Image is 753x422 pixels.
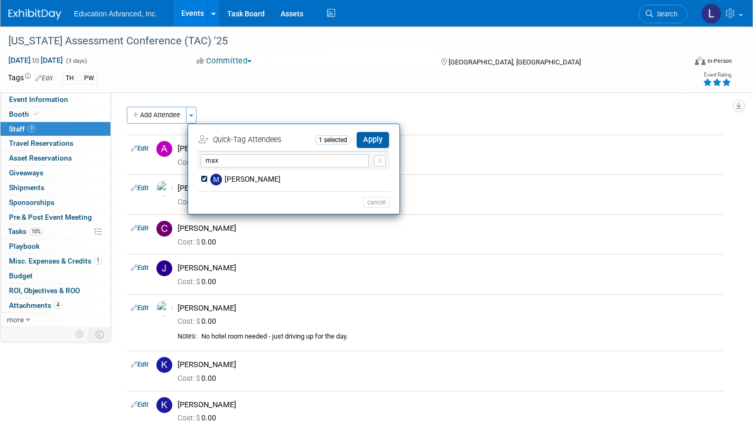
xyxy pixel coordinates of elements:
a: Edit [131,361,148,368]
span: Misc. Expenses & Credits [9,257,102,265]
div: In-Person [707,57,732,65]
td: Toggle Event Tabs [89,327,111,341]
a: Search [639,5,687,23]
span: Cost: $ [178,277,201,286]
span: Booth [9,110,41,118]
a: more [1,313,110,327]
button: Apply [357,132,389,147]
span: Playbook [9,242,40,250]
img: K.jpg [156,357,172,373]
a: Edit [131,145,148,152]
a: Sponsorships [1,195,110,210]
a: Booth [1,107,110,121]
a: Travel Reservations [1,136,110,151]
div: Notes: [178,332,197,341]
span: (3 days) [65,58,87,64]
a: Shipments [1,181,110,195]
a: Edit [131,184,148,192]
span: ROI, Objectives & ROO [9,286,80,295]
a: Edit [131,401,148,408]
button: Committed [193,55,256,67]
div: [US_STATE] Assessment Conference (TAC) '25 [5,32,670,51]
td: Personalize Event Tab Strip [71,327,89,341]
button: Add Attendee [127,107,187,124]
span: 1 [94,257,102,265]
span: Asset Reservations [9,154,72,162]
img: J.jpg [156,260,172,276]
div: TH [62,73,77,84]
span: Cost: $ [178,198,201,206]
span: more [7,315,24,324]
span: 9 [27,125,35,133]
div: PW [81,73,97,84]
span: Sponsorships [9,198,54,207]
div: [PERSON_NAME] [178,400,720,410]
a: Edit [131,304,148,312]
div: [PERSON_NAME] [178,360,720,370]
img: K.jpg [156,397,172,413]
img: A.jpg [156,141,172,157]
a: Edit [35,74,53,82]
span: Travel Reservations [9,139,73,147]
span: 4 [54,301,62,309]
a: Edit [131,264,148,271]
a: Edit [131,224,148,232]
span: Staff [9,125,35,133]
div: [PERSON_NAME] [178,263,720,273]
span: Cost: $ [178,238,201,246]
input: Search [201,154,369,167]
span: 0.00 [178,238,220,246]
span: Search [653,10,677,18]
span: 0.00 [178,198,220,206]
span: Cost: $ [178,374,201,382]
a: Pre & Post Event Meeting [1,210,110,224]
img: C.jpg [156,221,172,237]
a: Misc. Expenses & Credits1 [1,254,110,268]
i: Quick [213,135,231,144]
span: Pre & Post Event Meeting [9,213,92,221]
div: No hotel room needed - just driving up for the day. [201,332,720,341]
img: ExhibitDay [8,9,61,20]
a: ROI, Objectives & ROO [1,284,110,298]
a: Playbook [1,239,110,254]
a: Tasks10% [1,224,110,239]
span: 10% [29,228,43,236]
button: cancel [363,197,390,208]
button: X [374,155,386,166]
div: [PERSON_NAME] [178,223,720,233]
span: Event Information [9,95,68,104]
span: Budget [9,271,33,280]
span: 0.00 [178,277,220,286]
a: Staff9 [1,122,110,136]
span: Education Advanced, Inc. [74,10,157,18]
span: 0.00 [178,317,220,325]
img: M.jpg [210,174,222,185]
span: 0.00 [178,374,220,382]
span: Cost: $ [178,317,201,325]
a: Asset Reservations [1,151,110,165]
div: [PERSON_NAME] [178,303,720,313]
td: Tags [8,72,53,85]
span: 0.00 [178,158,220,166]
div: Event Format [625,55,732,71]
span: [GEOGRAPHIC_DATA], [GEOGRAPHIC_DATA] [449,58,581,66]
a: Giveaways [1,166,110,180]
span: [DATE] [DATE] [8,55,63,65]
span: 0.00 [178,414,220,422]
span: Giveaways [9,168,43,177]
a: Attachments4 [1,298,110,313]
span: Attachments [9,301,62,310]
span: 1 selected [314,135,351,145]
div: [PERSON_NAME] [178,183,720,193]
span: to [31,56,41,64]
img: Lara Miller [701,4,721,24]
div: Event Rating [703,72,731,78]
img: Format-Inperson.png [695,57,705,65]
td: -Tag Attendees [199,132,312,148]
a: Budget [1,269,110,283]
div: [PERSON_NAME] [178,144,720,154]
span: Tasks [8,227,43,236]
a: Event Information [1,92,110,107]
span: Cost: $ [178,414,201,422]
i: Booth reservation complete [34,111,39,117]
